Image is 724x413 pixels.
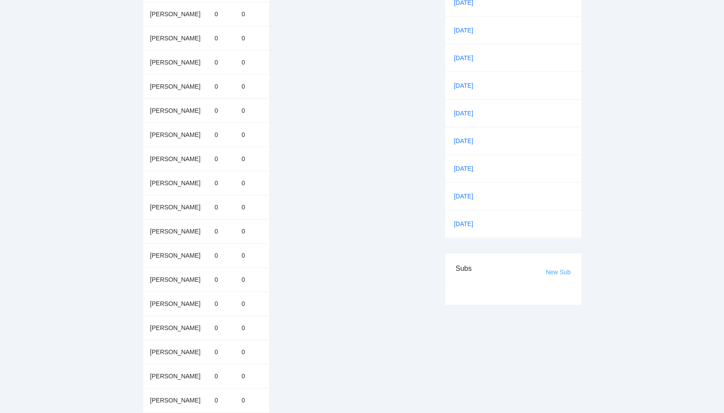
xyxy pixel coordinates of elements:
td: 0 [208,26,235,50]
td: 0 [208,219,235,243]
td: [PERSON_NAME] [143,267,208,291]
td: 0 [234,267,269,291]
td: [PERSON_NAME] [143,171,208,195]
td: 0 [208,122,235,147]
td: 0 [234,388,269,412]
td: [PERSON_NAME] [143,243,208,267]
a: [DATE] [452,190,482,203]
td: 0 [208,195,235,219]
a: [DATE] [452,107,482,120]
td: [PERSON_NAME] [143,195,208,219]
td: [PERSON_NAME] [143,364,208,388]
td: 0 [208,291,235,316]
td: 0 [208,364,235,388]
a: [DATE] [452,24,482,37]
td: [PERSON_NAME] [143,388,208,412]
td: 0 [234,243,269,267]
td: [PERSON_NAME] [143,74,208,98]
td: 0 [234,171,269,195]
td: 0 [234,316,269,340]
td: 0 [234,364,269,388]
td: 0 [208,171,235,195]
td: [PERSON_NAME] [143,316,208,340]
td: 0 [208,267,235,291]
td: 0 [234,26,269,50]
td: 0 [234,74,269,98]
td: [PERSON_NAME] [143,219,208,243]
td: [PERSON_NAME] [143,50,208,74]
td: 0 [208,74,235,98]
td: 0 [208,50,235,74]
a: [DATE] [452,51,482,65]
td: 0 [234,147,269,171]
td: [PERSON_NAME] [143,147,208,171]
td: [PERSON_NAME] [143,26,208,50]
td: 0 [234,219,269,243]
a: [DATE] [452,162,482,175]
td: [PERSON_NAME] [143,122,208,147]
a: [DATE] [452,217,482,230]
td: 0 [208,388,235,412]
div: Subs [456,256,546,281]
td: 0 [234,98,269,122]
td: 0 [234,195,269,219]
td: 0 [234,2,269,26]
td: 0 [234,291,269,316]
td: 0 [208,316,235,340]
td: [PERSON_NAME] [143,2,208,26]
td: [PERSON_NAME] [143,291,208,316]
td: 0 [208,340,235,364]
td: 0 [234,340,269,364]
a: New Sub [546,269,571,276]
td: [PERSON_NAME] [143,98,208,122]
td: 0 [208,98,235,122]
td: 0 [208,243,235,267]
a: [DATE] [452,79,482,92]
td: 0 [208,147,235,171]
td: 0 [208,2,235,26]
td: 0 [234,50,269,74]
td: [PERSON_NAME] [143,340,208,364]
td: 0 [234,122,269,147]
a: [DATE] [452,134,482,147]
